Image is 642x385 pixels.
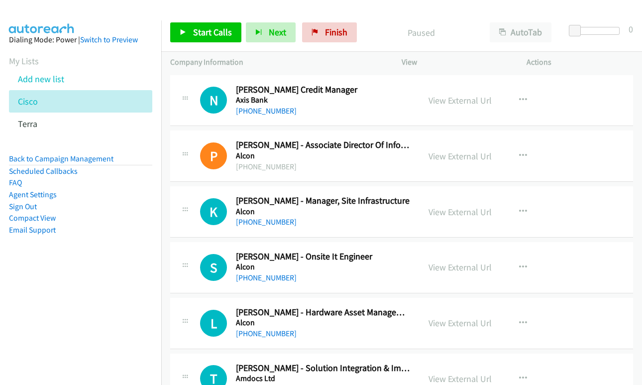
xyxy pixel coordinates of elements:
a: [PHONE_NUMBER] [236,273,297,282]
h5: Axis Bank [236,95,411,105]
h2: [PERSON_NAME] - Onsite It Engineer [236,251,411,262]
a: Scheduled Callbacks [9,166,78,176]
span: Start Calls [193,26,232,38]
div: Delay between calls (in seconds) [574,27,620,35]
a: Email Support [9,225,56,235]
a: Agent Settings [9,190,57,199]
a: Sign Out [9,202,37,211]
h1: S [200,254,227,281]
h5: Alcon [236,207,411,217]
a: View External Url [428,95,492,106]
h2: [PERSON_NAME] - Solution Integration & Implementation Manager [236,363,411,374]
h5: Amdocs Ltd [236,374,411,384]
h2: [PERSON_NAME] - Hardware Asset Management Expert & End User Experience [236,307,411,318]
a: Cisco [18,96,38,107]
h1: K [200,198,227,225]
span: Finish [325,26,347,38]
a: Back to Campaign Management [9,154,113,163]
div: This number is invalid and cannot be dialed [200,142,227,169]
h2: [PERSON_NAME] - Associate Director Of Information Technology [236,139,411,151]
h1: P [200,142,227,169]
a: My Lists [9,55,39,67]
a: View External Url [428,317,492,329]
div: The call is yet to be attempted [200,254,227,281]
h5: Alcon [236,262,411,272]
h5: Alcon [236,151,411,161]
a: View External Url [428,150,492,162]
span: Next [269,26,286,38]
h1: L [200,310,227,337]
button: AutoTab [490,22,551,42]
div: The call is yet to be attempted [200,198,227,225]
a: [PHONE_NUMBER] [236,329,297,338]
a: Add new list [18,73,64,85]
p: Paused [370,26,472,39]
a: Terra [18,118,37,129]
a: View External Url [428,373,492,385]
a: View External Url [428,261,492,273]
div: The call is yet to be attempted [200,310,227,337]
h2: [PERSON_NAME] - Manager, Site Infrastructure [236,195,411,207]
p: Actions [527,56,634,68]
a: Finish [302,22,357,42]
h1: N [200,87,227,114]
div: [PHONE_NUMBER] [236,161,411,173]
a: [PHONE_NUMBER] [236,106,297,116]
p: View [402,56,509,68]
a: Compact View [9,213,56,223]
button: Next [246,22,296,42]
div: 0 [629,22,633,36]
a: Switch to Preview [80,35,138,44]
a: View External Url [428,206,492,218]
p: Company Information [170,56,384,68]
div: The call is yet to be attempted [200,87,227,114]
h2: [PERSON_NAME] Credit Manager [236,84,411,96]
div: Dialing Mode: Power | [9,34,152,46]
a: Start Calls [170,22,241,42]
a: FAQ [9,178,22,187]
a: [PHONE_NUMBER] [236,217,297,227]
h5: Alcon [236,318,411,328]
